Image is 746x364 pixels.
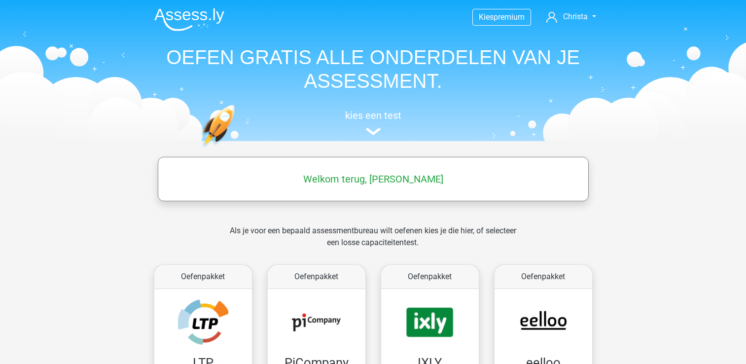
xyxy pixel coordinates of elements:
[563,12,588,21] span: Christa
[146,109,600,136] a: kies een test
[154,8,224,31] img: Assessly
[473,10,531,24] a: Kiespremium
[479,12,494,22] span: Kies
[146,109,600,121] h5: kies een test
[222,225,524,260] div: Als je voor een bepaald assessmentbureau wilt oefenen kies je die hier, of selecteer een losse ca...
[201,105,273,194] img: oefenen
[163,173,584,185] h5: Welkom terug, [PERSON_NAME]
[146,45,600,93] h1: OEFEN GRATIS ALLE ONDERDELEN VAN JE ASSESSMENT.
[542,11,600,23] a: Christa
[366,128,381,135] img: assessment
[494,12,525,22] span: premium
